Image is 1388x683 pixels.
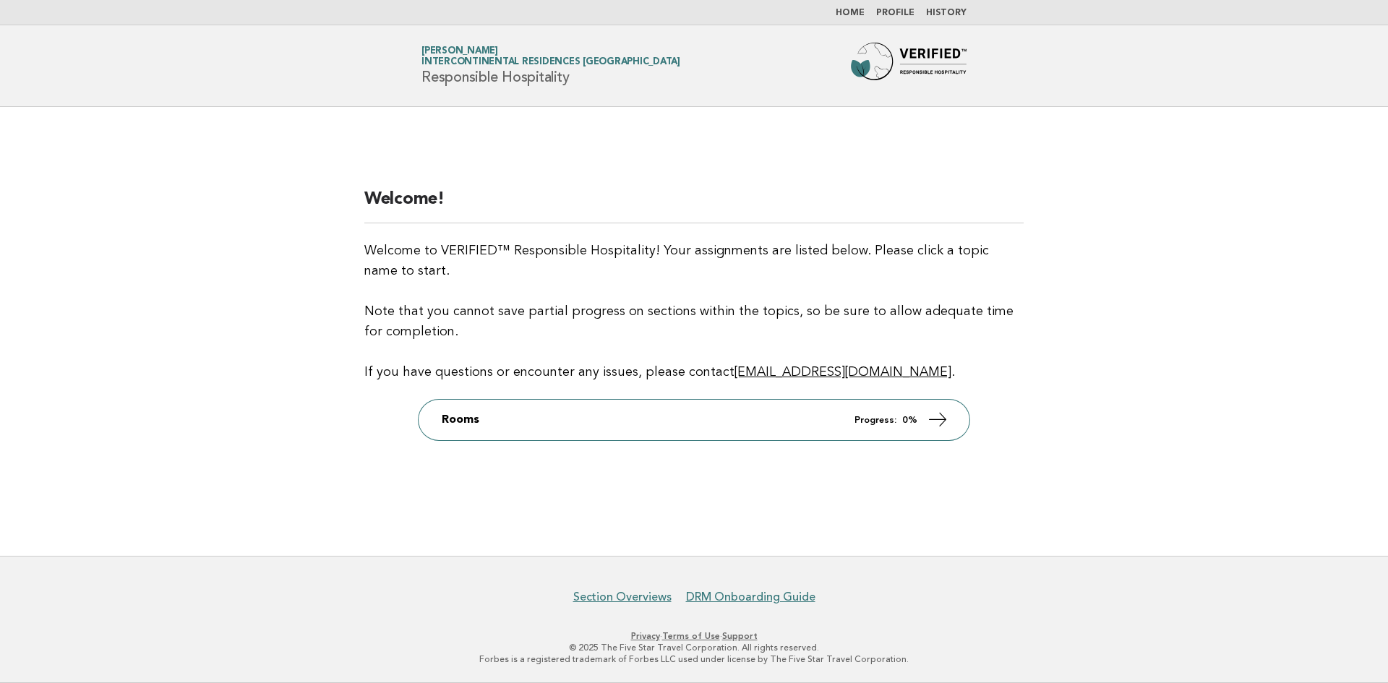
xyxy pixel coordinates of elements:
[421,46,680,66] a: [PERSON_NAME]InterContinental Residences [GEOGRAPHIC_DATA]
[926,9,967,17] a: History
[722,631,758,641] a: Support
[836,9,865,17] a: Home
[734,366,951,379] a: [EMAIL_ADDRESS][DOMAIN_NAME]
[252,630,1136,642] p: · ·
[662,631,720,641] a: Terms of Use
[421,47,680,85] h1: Responsible Hospitality
[252,653,1136,665] p: Forbes is a registered trademark of Forbes LLC used under license by The Five Star Travel Corpora...
[851,43,967,89] img: Forbes Travel Guide
[419,400,969,440] a: Rooms Progress: 0%
[364,241,1024,382] p: Welcome to VERIFIED™ Responsible Hospitality! Your assignments are listed below. Please click a t...
[686,590,815,604] a: DRM Onboarding Guide
[854,416,896,425] em: Progress:
[421,58,680,67] span: InterContinental Residences [GEOGRAPHIC_DATA]
[902,416,917,425] strong: 0%
[876,9,914,17] a: Profile
[573,590,672,604] a: Section Overviews
[364,188,1024,223] h2: Welcome!
[252,642,1136,653] p: © 2025 The Five Star Travel Corporation. All rights reserved.
[631,631,660,641] a: Privacy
